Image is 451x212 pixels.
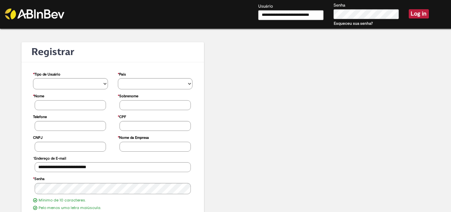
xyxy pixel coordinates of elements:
[33,153,66,163] label: Endereço de E-mail
[33,69,60,78] label: Tipo de Usuário
[5,9,64,19] img: ABInbev-white.png
[33,173,45,183] label: Senha
[409,9,429,18] button: Log in
[333,2,345,9] label: Senha
[118,132,149,142] label: Nome da Empresa
[39,205,101,211] label: Pelo menos uma letra maiúscula.
[118,111,126,121] label: CPF
[33,91,44,100] label: Nome
[31,46,194,57] h1: Registrar
[39,198,86,203] label: Mínimo de 10 caracteres.
[33,132,43,142] label: CNPJ
[118,69,126,78] label: País
[334,21,373,26] a: Esqueceu sua senha?
[118,91,138,100] label: Sobrenome
[258,3,273,10] label: Usuário
[33,111,47,121] label: Telefone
